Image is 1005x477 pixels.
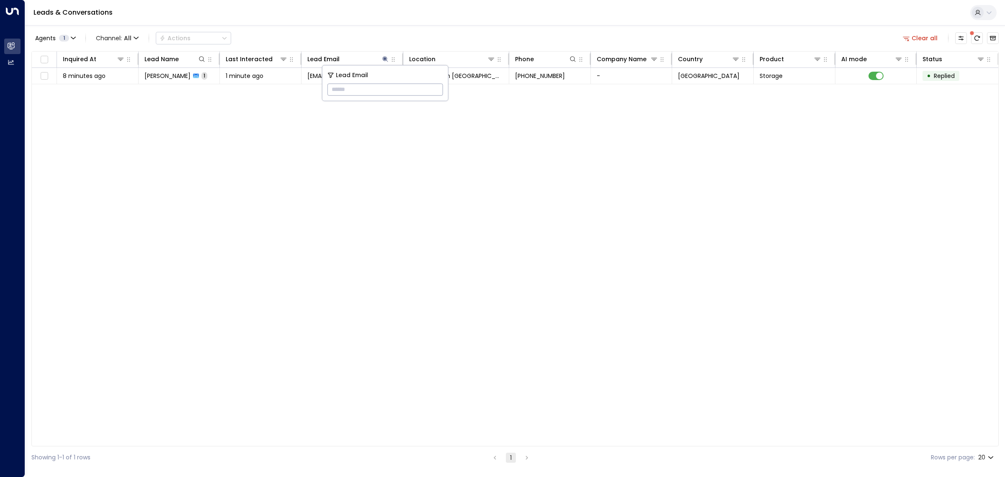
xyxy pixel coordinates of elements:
nav: pagination navigation [490,452,532,463]
div: AI mode [841,54,867,64]
div: Product [760,54,822,64]
span: Space Station Chiswick [409,72,503,80]
button: page 1 [506,453,516,463]
div: Product [760,54,784,64]
span: 1 [59,35,69,41]
span: Storage [760,72,783,80]
div: Phone [515,54,534,64]
div: Lead Email [307,54,389,64]
span: Replied [934,72,955,80]
div: Inquired At [63,54,96,64]
div: Location [409,54,495,64]
div: Location [409,54,435,64]
button: Archived Leads [987,32,999,44]
div: Company Name [597,54,647,64]
button: Actions [156,32,231,44]
div: Country [678,54,703,64]
button: Clear all [899,32,941,44]
div: Company Name [597,54,659,64]
button: Customize [955,32,967,44]
div: Inquired At [63,54,125,64]
button: Agents1 [31,32,79,44]
div: Status [923,54,942,64]
div: Button group with a nested menu [156,32,231,44]
div: Lead Name [144,54,179,64]
span: All [124,35,131,41]
td: - [591,68,673,84]
div: Last Interacted [226,54,288,64]
div: Last Interacted [226,54,273,64]
span: Agents [35,35,56,41]
span: Denton Rowe [144,72,191,80]
span: fyhilyderi@gmail.com [307,72,397,80]
div: 20 [978,451,995,464]
div: AI mode [841,54,903,64]
span: Lead Email [336,70,368,80]
div: Status [923,54,985,64]
button: Channel:All [93,32,142,44]
span: Toggle select row [39,71,49,81]
div: • [927,69,931,83]
label: Rows per page: [931,453,975,462]
span: 1 [201,72,207,79]
div: Country [678,54,740,64]
div: Phone [515,54,577,64]
div: Actions [160,34,191,42]
div: Showing 1-1 of 1 rows [31,453,90,462]
span: United Kingdom [678,72,740,80]
span: Toggle select all [39,54,49,65]
span: 1 minute ago [226,72,263,80]
div: Lead Email [307,54,340,64]
span: +447768343459 [515,72,565,80]
span: There are new threads available. Refresh the grid to view the latest updates. [971,32,983,44]
div: Lead Name [144,54,206,64]
span: 8 minutes ago [63,72,106,80]
span: Channel: [93,32,142,44]
a: Leads & Conversations [33,8,113,17]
